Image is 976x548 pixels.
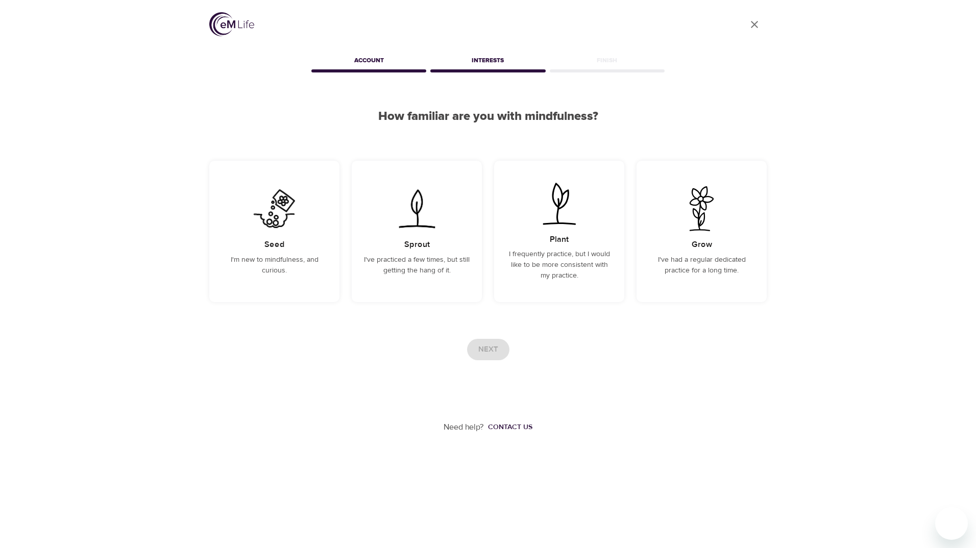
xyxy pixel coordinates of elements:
p: I'm new to mindfulness, and curious. [222,255,327,276]
h5: Plant [550,234,569,245]
div: I've had a regular dedicated practice for a long time.GrowI've had a regular dedicated practice f... [637,161,767,302]
img: I'm new to mindfulness, and curious. [249,186,300,231]
h5: Grow [692,239,712,250]
div: I frequently practice, but I would like to be more consistent with my practice.PlantI frequently ... [494,161,624,302]
img: I've practiced a few times, but still getting the hang of it. [391,186,443,231]
div: I've practiced a few times, but still getting the hang of it.SproutI've practiced a few times, bu... [352,161,482,302]
a: close [742,12,767,37]
p: I've practiced a few times, but still getting the hang of it. [364,255,470,276]
h5: Seed [264,239,285,250]
iframe: Button to launch messaging window [935,507,968,540]
a: Contact us [484,422,532,432]
img: logo [209,12,254,36]
h2: How familiar are you with mindfulness? [209,109,767,124]
p: I've had a regular dedicated practice for a long time. [649,255,754,276]
h5: Sprout [404,239,430,250]
div: I'm new to mindfulness, and curious.SeedI'm new to mindfulness, and curious. [209,161,339,302]
img: I frequently practice, but I would like to be more consistent with my practice. [533,181,585,226]
p: I frequently practice, but I would like to be more consistent with my practice. [506,249,612,281]
img: I've had a regular dedicated practice for a long time. [676,186,727,231]
p: Need help? [444,421,484,433]
div: Contact us [488,422,532,432]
